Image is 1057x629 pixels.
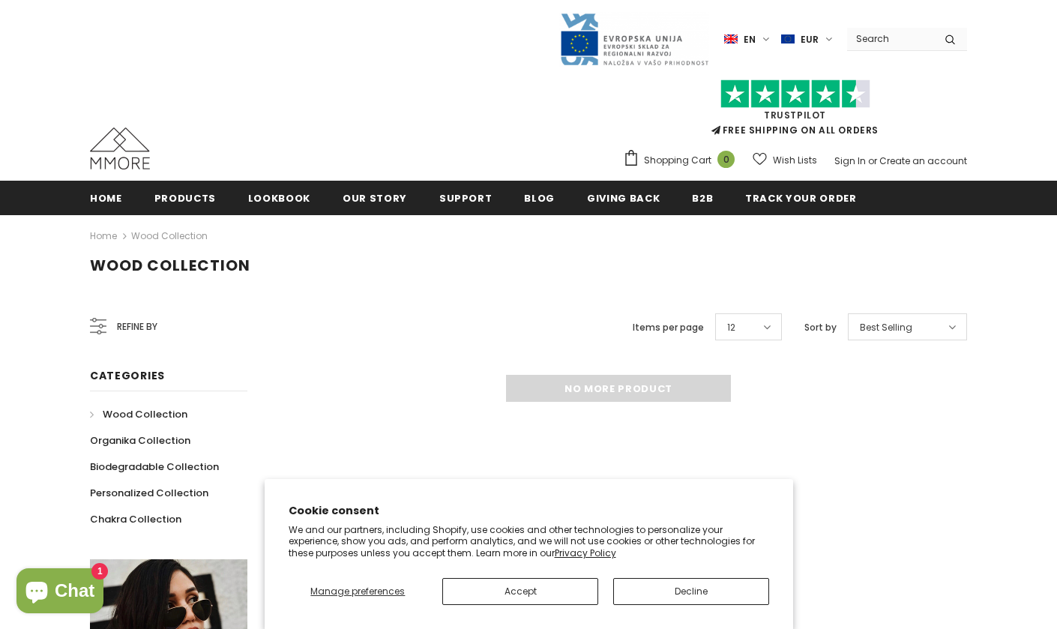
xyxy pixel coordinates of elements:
span: Refine by [117,319,157,335]
span: en [744,32,756,47]
span: 0 [717,151,735,168]
a: Track your order [745,181,856,214]
img: MMORE Cases [90,127,150,169]
span: FREE SHIPPING ON ALL ORDERS [623,86,967,136]
button: Accept [442,578,598,605]
a: Shopping Cart 0 [623,149,742,172]
span: Giving back [587,191,660,205]
span: Biodegradable Collection [90,460,219,474]
img: Trust Pilot Stars [720,79,870,109]
input: Search Site [847,28,933,49]
span: Organika Collection [90,433,190,448]
inbox-online-store-chat: Shopify online store chat [12,568,108,617]
span: Our Story [343,191,407,205]
span: support [439,191,493,205]
span: 12 [727,320,735,335]
a: Wood Collection [131,229,208,242]
span: B2B [692,191,713,205]
span: Shopping Cart [644,153,711,168]
span: Categories [90,368,165,383]
h2: Cookie consent [289,503,769,519]
span: Wood Collection [90,255,250,276]
img: i-lang-1.png [724,33,738,46]
a: Create an account [879,154,967,167]
span: Home [90,191,122,205]
span: Wish Lists [773,153,817,168]
span: Blog [524,191,555,205]
a: support [439,181,493,214]
span: Personalized Collection [90,486,208,500]
span: or [868,154,877,167]
a: Products [154,181,216,214]
a: Lookbook [248,181,310,214]
button: Manage preferences [288,578,427,605]
a: Chakra Collection [90,506,181,532]
span: Manage preferences [310,585,405,598]
button: Decline [613,578,769,605]
a: Blog [524,181,555,214]
a: Biodegradable Collection [90,454,219,480]
span: Wood Collection [103,407,187,421]
a: Home [90,227,117,245]
a: Personalized Collection [90,480,208,506]
a: Home [90,181,122,214]
a: Our Story [343,181,407,214]
p: We and our partners, including Shopify, use cookies and other technologies to personalize your ex... [289,524,769,559]
label: Items per page [633,320,704,335]
a: Organika Collection [90,427,190,454]
a: Giving back [587,181,660,214]
span: Products [154,191,216,205]
a: Sign In [834,154,866,167]
a: Wood Collection [90,401,187,427]
span: EUR [801,32,819,47]
span: Chakra Collection [90,512,181,526]
a: Javni Razpis [559,32,709,45]
a: B2B [692,181,713,214]
a: Wish Lists [753,147,817,173]
img: Javni Razpis [559,12,709,67]
a: Trustpilot [764,109,826,121]
span: Track your order [745,191,856,205]
a: Privacy Policy [555,547,616,559]
label: Sort by [804,320,837,335]
span: Lookbook [248,191,310,205]
span: Best Selling [860,320,912,335]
